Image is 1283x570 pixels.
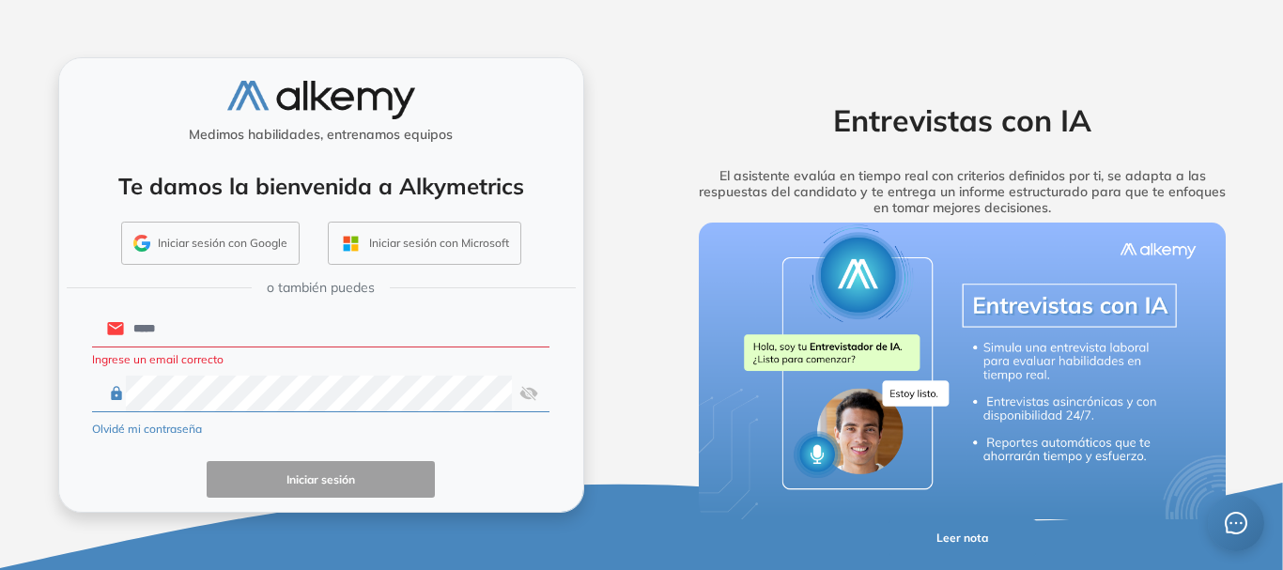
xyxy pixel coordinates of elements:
h2: Entrevistas con IA [670,102,1256,138]
span: o también puedes [267,278,375,298]
img: img-more-info [699,223,1227,519]
img: logo-alkemy [227,81,415,119]
img: OUTLOOK_ICON [340,233,362,254]
h5: El asistente evalúa en tiempo real con criterios definidos por ti, se adapta a las respuestas del... [670,168,1256,215]
h5: Medimos habilidades, entrenamos equipos [67,127,576,143]
img: asd [519,376,538,411]
p: Ingrese un email correcto [92,351,550,368]
span: message [1225,512,1247,534]
button: Leer nota [889,519,1036,556]
img: GMAIL_ICON [133,235,150,252]
h4: Te damos la bienvenida a Alkymetrics [84,173,559,200]
button: Iniciar sesión con Microsoft [328,222,521,265]
button: Iniciar sesión [207,461,436,498]
button: Olvidé mi contraseña [92,421,202,438]
button: Iniciar sesión con Google [121,222,300,265]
